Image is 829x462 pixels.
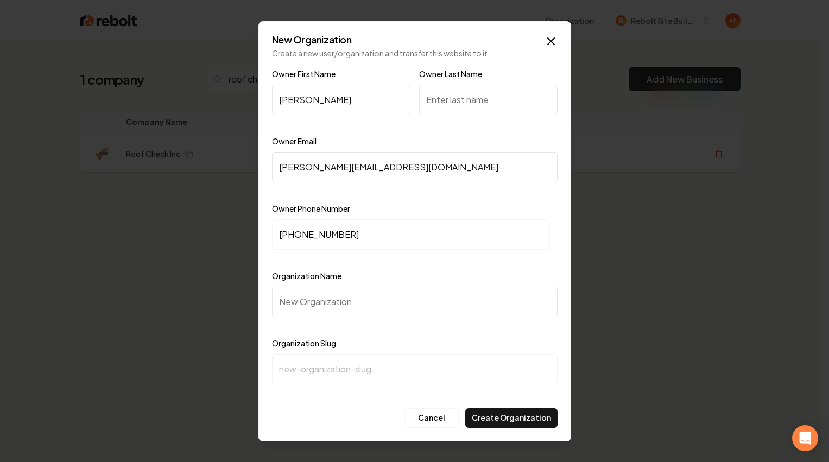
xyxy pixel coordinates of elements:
p: Create a new user/organization and transfer this website to it. [272,48,558,59]
label: Owner Email [272,136,317,146]
input: Enter email [272,152,558,182]
label: Organization Slug [272,338,336,348]
button: Cancel [404,408,459,428]
label: Owner First Name [272,69,336,79]
input: new-organization-slug [272,354,558,384]
label: Organization Name [272,271,341,281]
input: Enter last name [419,85,558,115]
button: Create Organization [465,408,558,428]
input: Enter first name [272,85,410,115]
h2: New Organization [272,35,558,45]
label: Owner Phone Number [272,204,350,213]
input: New Organization [272,287,558,317]
label: Owner Last Name [419,69,482,79]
